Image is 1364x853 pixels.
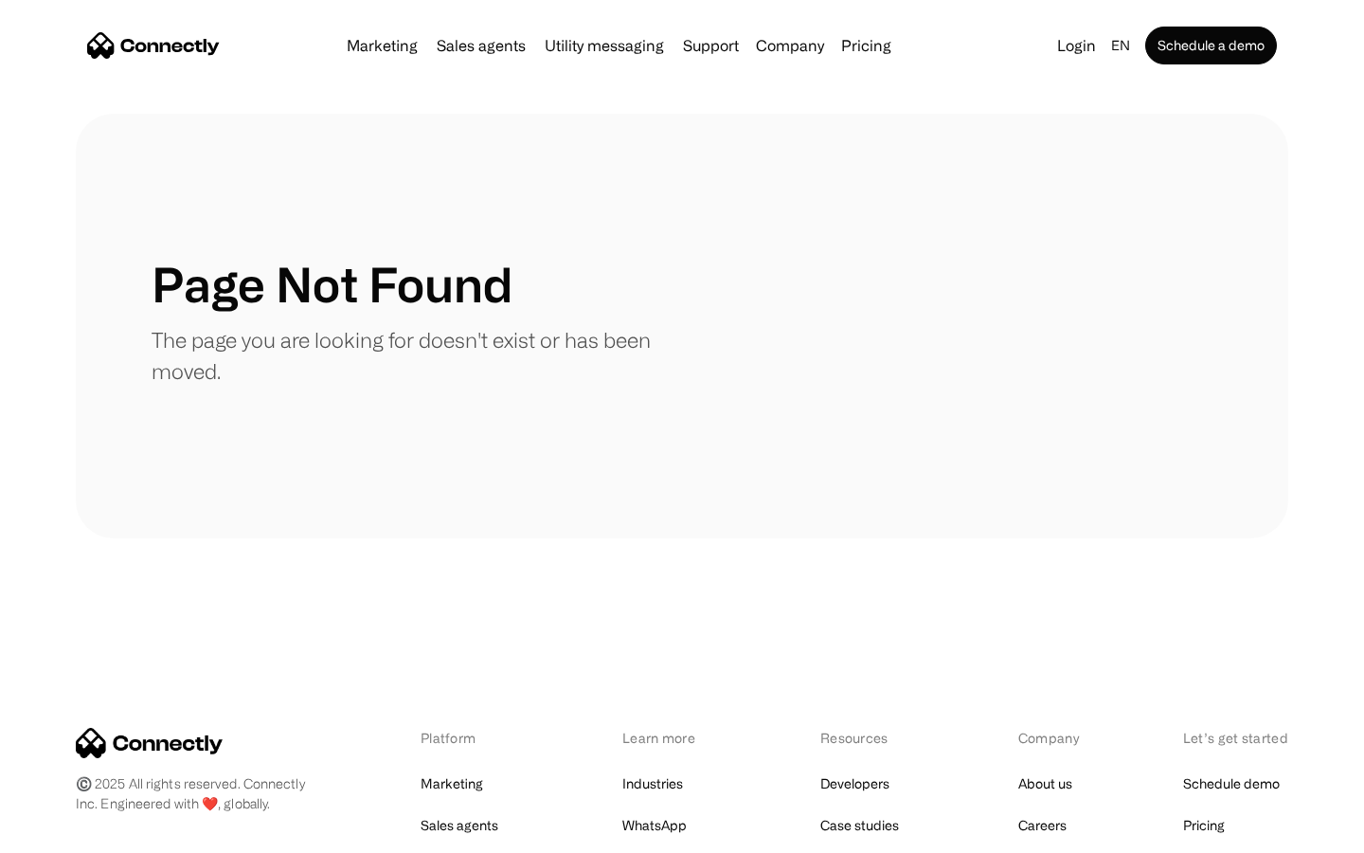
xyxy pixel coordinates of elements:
[622,728,722,748] div: Learn more
[1183,771,1280,797] a: Schedule demo
[1018,812,1067,839] a: Careers
[1018,771,1072,797] a: About us
[820,728,920,748] div: Resources
[38,820,114,846] ul: Language list
[429,38,533,53] a: Sales agents
[1050,32,1104,59] a: Login
[622,812,687,839] a: WhatsApp
[1145,27,1277,64] a: Schedule a demo
[1111,32,1130,59] div: en
[675,38,746,53] a: Support
[622,771,683,797] a: Industries
[537,38,672,53] a: Utility messaging
[1018,728,1085,748] div: Company
[1183,812,1225,839] a: Pricing
[834,38,899,53] a: Pricing
[421,771,483,797] a: Marketing
[421,728,524,748] div: Platform
[152,256,512,313] h1: Page Not Found
[820,771,889,797] a: Developers
[421,812,498,839] a: Sales agents
[756,32,824,59] div: Company
[152,324,682,387] p: The page you are looking for doesn't exist or has been moved.
[339,38,425,53] a: Marketing
[820,812,899,839] a: Case studies
[1183,728,1288,748] div: Let’s get started
[19,818,114,846] aside: Language selected: English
